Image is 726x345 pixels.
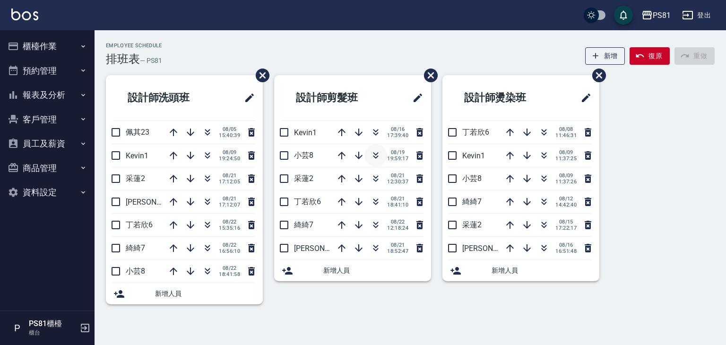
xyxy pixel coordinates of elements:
button: 復原 [630,47,670,65]
button: 新增 [585,47,625,65]
span: 16:56:10 [219,248,240,254]
span: 刪除班表 [417,61,439,89]
span: 刪除班表 [249,61,271,89]
h2: 設計師剪髮班 [282,81,389,115]
span: 08/22 [219,242,240,248]
h2: Employee Schedule [106,43,162,49]
span: 綺綺7 [294,220,313,229]
span: 綺綺7 [462,197,482,206]
span: 11:37:25 [555,155,577,162]
div: 新增人員 [442,260,599,281]
button: 櫃檯作業 [4,34,91,59]
span: 15:35:16 [219,225,240,231]
span: 12:18:24 [387,225,408,231]
p: 櫃台 [29,328,77,337]
div: PS81 [653,9,671,21]
span: 小芸8 [126,267,145,276]
span: 16:51:48 [555,248,577,254]
span: 丁若欣6 [462,128,489,137]
span: 綺綺7 [126,243,145,252]
h5: PS81櫃檯 [29,319,77,328]
span: 08/21 [219,172,240,179]
span: 采蓮2 [294,174,313,183]
span: 08/21 [387,196,408,202]
span: 14:42:40 [555,202,577,208]
span: 08/21 [387,172,408,179]
button: PS81 [638,6,674,25]
span: 08/09 [219,149,240,155]
span: 小芸8 [294,151,313,160]
span: 08/16 [387,126,408,132]
h3: 排班表 [106,52,140,66]
div: P [8,319,26,337]
span: 丁若欣6 [126,220,153,229]
span: [PERSON_NAME]3 [294,244,355,253]
span: 小芸8 [462,174,482,183]
span: 新增人員 [323,266,423,276]
button: 資料設定 [4,180,91,205]
div: 新增人員 [274,260,431,281]
span: 19:59:17 [387,155,408,162]
span: 19:24:50 [219,155,240,162]
img: Logo [11,9,38,20]
span: 采蓮2 [126,174,145,183]
span: 18:41:58 [219,271,240,277]
span: 18:52:47 [387,248,408,254]
div: 新增人員 [106,283,263,304]
span: 17:22:17 [555,225,577,231]
span: 修改班表的標題 [238,86,255,109]
span: 08/09 [555,149,577,155]
span: 08/16 [555,242,577,248]
span: 18:41:10 [387,202,408,208]
span: 12:30:37 [387,179,408,185]
button: 客戶管理 [4,107,91,132]
span: 08/05 [219,126,240,132]
span: [PERSON_NAME]3 [462,244,523,253]
button: 員工及薪資 [4,131,91,156]
span: 15:40:39 [219,132,240,138]
span: 佩其23 [126,128,149,137]
span: 采蓮2 [462,220,482,229]
span: 08/19 [387,149,408,155]
span: 刪除班表 [585,61,607,89]
span: 17:12:07 [219,202,240,208]
span: 08/21 [219,196,240,202]
span: 11:37:26 [555,179,577,185]
button: 報表及分析 [4,83,91,107]
span: 修改班表的標題 [575,86,592,109]
span: 08/22 [387,219,408,225]
span: 丁若欣6 [294,197,321,206]
span: 新增人員 [155,289,255,299]
button: save [614,6,633,25]
span: 17:39:40 [387,132,408,138]
span: Kevin1 [126,151,148,160]
span: 17:12:05 [219,179,240,185]
h2: 設計師燙染班 [450,81,557,115]
span: Kevin1 [294,128,317,137]
span: 08/09 [555,172,577,179]
span: 08/15 [555,219,577,225]
span: 08/22 [219,265,240,271]
button: 預約管理 [4,59,91,83]
span: 11:46:31 [555,132,577,138]
span: 新增人員 [492,266,592,276]
span: 修改班表的標題 [406,86,423,109]
span: [PERSON_NAME]3 [126,198,187,207]
span: Kevin1 [462,151,485,160]
button: 登出 [678,7,715,24]
h6: — PS81 [140,56,162,66]
button: 商品管理 [4,156,91,181]
span: 08/21 [387,242,408,248]
h2: 設計師洗頭班 [113,81,221,115]
span: 08/08 [555,126,577,132]
span: 08/12 [555,196,577,202]
span: 08/22 [219,219,240,225]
